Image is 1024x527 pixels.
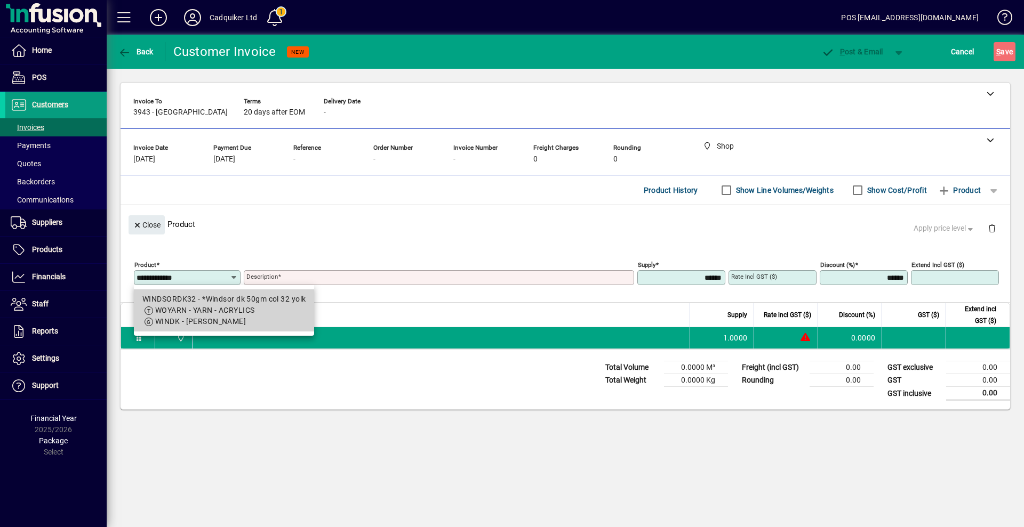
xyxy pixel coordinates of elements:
[5,291,107,318] a: Staff
[840,47,845,56] span: P
[810,361,874,374] td: 0.00
[810,374,874,387] td: 0.00
[30,414,77,423] span: Financial Year
[134,289,314,331] mat-option: WINDSORDK32 - *Windsor dk 50gm col 32 yolk
[639,181,702,200] button: Product History
[946,387,1010,400] td: 0.00
[293,155,295,164] span: -
[133,216,161,234] span: Close
[32,272,66,281] span: Financials
[244,108,305,117] span: 20 days after EOM
[5,209,107,236] a: Suppliers
[134,261,156,269] mat-label: Product
[816,42,889,61] button: Post & Email
[118,47,154,56] span: Back
[600,361,664,374] td: Total Volume
[638,261,655,269] mat-label: Supply
[734,185,834,196] label: Show Line Volumes/Weights
[820,261,855,269] mat-label: Discount (%)
[246,273,278,280] mat-label: Description
[946,361,1010,374] td: 0.00
[818,327,882,348] td: 0.0000
[11,177,55,186] span: Backorders
[453,155,455,164] span: -
[5,37,107,64] a: Home
[213,155,235,164] span: [DATE]
[731,273,777,280] mat-label: Rate incl GST ($)
[324,108,326,117] span: -
[979,223,1005,233] app-page-header-button: Delete
[5,264,107,290] a: Financials
[5,345,107,372] a: Settings
[11,159,41,168] span: Quotes
[174,332,186,344] span: Shop
[918,309,939,321] span: GST ($)
[911,261,964,269] mat-label: Extend incl GST ($)
[32,218,62,226] span: Suppliers
[882,361,946,374] td: GST exclusive
[5,318,107,345] a: Reports
[11,141,51,150] span: Payments
[914,223,975,234] span: Apply price level
[737,361,810,374] td: Freight (incl GST)
[727,309,747,321] span: Supply
[5,191,107,209] a: Communications
[841,9,979,26] div: POS [EMAIL_ADDRESS][DOMAIN_NAME]
[979,215,1005,241] button: Delete
[121,205,1010,244] div: Product
[946,374,1010,387] td: 0.00
[5,237,107,263] a: Products
[996,43,1013,60] span: ave
[32,245,62,254] span: Products
[989,2,1011,37] a: Knowledge Base
[737,374,810,387] td: Rounding
[600,374,664,387] td: Total Weight
[129,215,165,234] button: Close
[821,47,883,56] span: ost & Email
[909,219,980,238] button: Apply price level
[882,374,946,387] td: GST
[291,48,305,55] span: NEW
[11,196,74,204] span: Communications
[173,43,276,60] div: Customer Invoice
[994,42,1015,61] button: Save
[882,387,946,400] td: GST inclusive
[953,303,996,327] span: Extend incl GST ($)
[5,64,107,91] a: POS
[996,47,1001,56] span: S
[5,118,107,136] a: Invoices
[126,220,167,229] app-page-header-button: Close
[32,100,68,109] span: Customers
[155,317,246,326] span: WINDK - [PERSON_NAME]
[142,294,306,305] div: WINDSORDK32 - *Windsor dk 50gm col 32 yolk
[865,185,927,196] label: Show Cost/Profit
[32,381,59,390] span: Support
[5,173,107,191] a: Backorders
[175,8,210,27] button: Profile
[613,155,618,164] span: 0
[32,299,49,308] span: Staff
[32,73,46,82] span: POS
[664,374,728,387] td: 0.0000 Kg
[533,155,538,164] span: 0
[32,354,59,362] span: Settings
[644,182,698,199] span: Product History
[839,309,875,321] span: Discount (%)
[5,155,107,173] a: Quotes
[39,436,68,445] span: Package
[948,42,977,61] button: Cancel
[32,327,58,335] span: Reports
[141,8,175,27] button: Add
[107,42,165,61] app-page-header-button: Back
[11,123,44,132] span: Invoices
[115,42,156,61] button: Back
[373,155,375,164] span: -
[5,372,107,399] a: Support
[664,361,728,374] td: 0.0000 M³
[133,155,155,164] span: [DATE]
[5,136,107,155] a: Payments
[32,46,52,54] span: Home
[133,108,228,117] span: 3943 - [GEOGRAPHIC_DATA]
[951,43,974,60] span: Cancel
[723,333,748,343] span: 1.0000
